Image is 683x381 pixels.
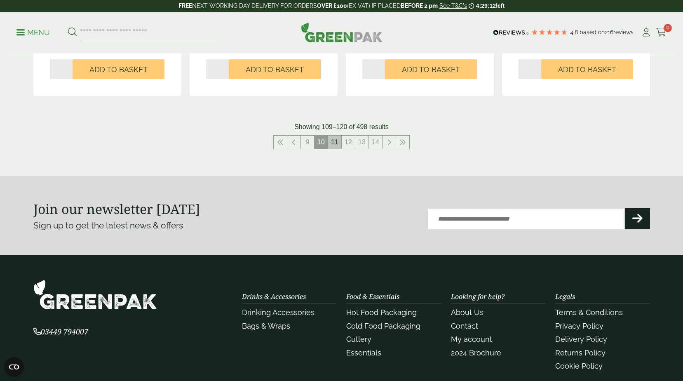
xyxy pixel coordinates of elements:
[555,362,603,370] a: Cookie Policy
[301,22,383,42] img: GreenPak Supplies
[451,308,483,317] a: About Us
[531,28,568,36] div: 4.79 Stars
[641,28,651,37] i: My Account
[355,136,368,149] a: 13
[346,335,371,343] a: Cutlery
[558,65,616,74] span: Add to Basket
[89,65,148,74] span: Add to Basket
[73,59,164,79] button: Add to Basket
[178,2,192,9] strong: FREE
[555,335,607,343] a: Delivery Policy
[664,24,672,32] span: 0
[229,59,321,79] button: Add to Basket
[580,29,605,35] span: Based on
[346,308,417,317] a: Hot Food Packaging
[402,65,460,74] span: Add to Basket
[451,335,492,343] a: My account
[342,136,355,149] a: 12
[346,322,420,330] a: Cold Food Packaging
[315,136,328,149] span: 10
[33,200,200,218] strong: Join our newsletter [DATE]
[33,328,88,336] a: 03449 794007
[242,308,315,317] a: Drinking Accessories
[301,136,314,149] a: 9
[605,29,613,35] span: 216
[439,2,467,9] a: See T&C's
[385,59,477,79] button: Add to Basket
[294,122,389,132] p: Showing 109–120 of 498 results
[656,28,667,37] i: Cart
[242,322,290,330] a: Bags & Wraps
[246,65,304,74] span: Add to Basket
[656,26,667,39] a: 0
[555,348,606,357] a: Returns Policy
[33,280,157,310] img: GreenPak Supplies
[317,2,347,9] strong: OVER £100
[496,2,505,9] span: left
[555,322,603,330] a: Privacy Policy
[570,29,580,35] span: 4.8
[613,29,634,35] span: reviews
[369,136,382,149] a: 14
[346,348,381,357] a: Essentials
[4,357,24,377] button: Open CMP widget
[16,28,50,38] p: Menu
[541,59,633,79] button: Add to Basket
[33,219,311,232] p: Sign up to get the latest news & offers
[451,322,478,330] a: Contact
[33,327,88,336] span: 03449 794007
[476,2,496,9] span: 4:29:12
[493,30,529,35] img: REVIEWS.io
[401,2,438,9] strong: BEFORE 2 pm
[16,28,50,36] a: Menu
[328,136,341,149] a: 11
[555,308,623,317] a: Terms & Conditions
[451,348,501,357] a: 2024 Brochure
